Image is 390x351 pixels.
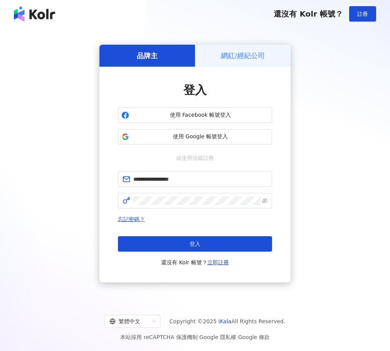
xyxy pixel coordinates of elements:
[236,334,238,340] span: |
[221,51,265,60] h5: 網紅/經紀公司
[183,83,207,97] span: 登入
[118,107,272,123] button: 使用 Facebook 帳號登入
[357,11,368,17] span: 註冊
[109,315,149,327] div: 繁體中文
[207,259,229,265] a: 立即註冊
[219,318,232,324] a: iKala
[171,154,219,162] span: 或使用信箱註冊
[118,236,272,252] button: 登入
[120,333,269,342] span: 本站採用 reCAPTCHA 保護機制
[14,6,55,22] img: logo
[190,241,200,247] span: 登入
[349,6,376,22] button: 註冊
[161,258,229,267] span: 還沒有 Kolr 帳號？
[238,334,270,340] a: Google 條款
[198,334,200,340] span: |
[118,216,145,222] a: 忘記密碼？
[274,9,343,18] span: 還沒有 Kolr 帳號？
[137,51,158,60] h5: 品牌主
[132,111,269,119] span: 使用 Facebook 帳號登入
[262,198,267,203] span: eye-invisible
[199,334,236,340] a: Google 隱私權
[118,129,272,144] button: 使用 Google 帳號登入
[132,133,269,141] span: 使用 Google 帳號登入
[170,317,286,326] span: Copyright © 2025 All Rights Reserved.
